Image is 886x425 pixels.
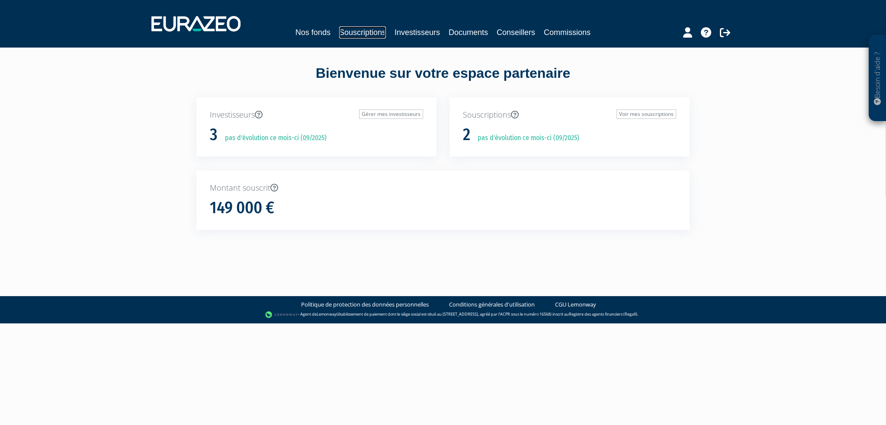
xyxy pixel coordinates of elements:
[210,182,676,194] p: Montant souscrit
[569,311,637,317] a: Registre des agents financiers (Regafi)
[472,133,579,143] p: pas d'évolution ce mois-ci (09/2025)
[449,26,488,38] a: Documents
[317,311,337,317] a: Lemonway
[359,109,423,119] a: Gérer mes investisseurs
[9,310,877,319] div: - Agent de (établissement de paiement dont le siège social est situé au [STREET_ADDRESS], agréé p...
[339,26,386,38] a: Souscriptions
[301,300,429,309] a: Politique de protection des données personnelles
[555,300,596,309] a: CGU Lemonway
[210,199,274,217] h1: 149 000 €
[210,109,423,121] p: Investisseurs
[219,133,327,143] p: pas d'évolution ce mois-ci (09/2025)
[151,16,241,32] img: 1732889491-logotype_eurazeo_blanc_rvb.png
[544,26,591,38] a: Commissions
[210,126,218,144] h1: 3
[295,26,331,38] a: Nos fonds
[616,109,676,119] a: Voir mes souscriptions
[873,39,883,117] p: Besoin d'aide ?
[463,109,676,121] p: Souscriptions
[190,64,696,97] div: Bienvenue sur votre espace partenaire
[497,26,535,38] a: Conseillers
[449,300,535,309] a: Conditions générales d'utilisation
[395,26,440,38] a: Investisseurs
[265,310,299,319] img: logo-lemonway.png
[463,126,470,144] h1: 2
